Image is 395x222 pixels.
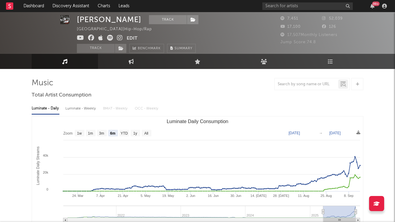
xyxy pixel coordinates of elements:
text: Luminate Daily Streams [36,146,40,185]
input: Search by song name or URL [275,82,338,87]
text: → [319,131,323,135]
span: Total Artist Consumption [32,92,91,99]
button: 99+ [370,4,374,8]
text: 1w [77,131,82,135]
text: 40k [43,154,48,157]
text: All [144,131,148,135]
text: 21. Apr [118,194,128,198]
text: 16. Jun [208,194,219,198]
span: 126 [322,25,336,29]
text: 30. Jun [230,194,241,198]
div: [PERSON_NAME] [77,15,141,24]
a: Benchmark [129,44,164,53]
text: 11. Aug [298,194,309,198]
div: 99 + [372,2,380,6]
span: 17,100 [280,25,301,29]
div: Luminate - Weekly [65,103,97,114]
span: 7,451 [280,17,298,21]
text: 19. May [162,194,174,198]
text: 25. Aug [321,194,332,198]
span: Jump Score: 74.8 [280,40,316,44]
text: YTD [121,131,128,135]
text: 7. Apr [96,194,105,198]
text: [DATE] [289,131,300,135]
text: 2. Jun [186,194,195,198]
button: Track [149,15,187,24]
text: 24. Mar [72,194,84,198]
span: Benchmark [138,45,161,52]
span: 17,507 Monthly Listeners [280,33,337,37]
button: Summary [167,44,196,53]
span: 52,039 [322,17,343,21]
button: Track [77,44,115,53]
div: [GEOGRAPHIC_DATA] | Hip-Hop/Rap [77,26,159,33]
input: Search for artists [262,2,353,10]
div: Luminate - Daily [32,103,59,114]
text: 20k [43,171,48,174]
span: Summary [175,47,192,50]
text: 0 [46,188,48,191]
text: 1y [133,131,137,135]
text: 14. [DATE] [251,194,267,198]
text: Zoom [63,131,73,135]
text: 1m [88,131,93,135]
text: 8. Sep [344,194,354,198]
text: Luminate Daily Consumption [167,119,229,124]
button: Edit [127,35,137,42]
text: 28. [DATE] [273,194,289,198]
text: 5. May [141,194,151,198]
text: 6m [110,131,115,135]
text: [DATE] [329,131,341,135]
text: 3m [99,131,104,135]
